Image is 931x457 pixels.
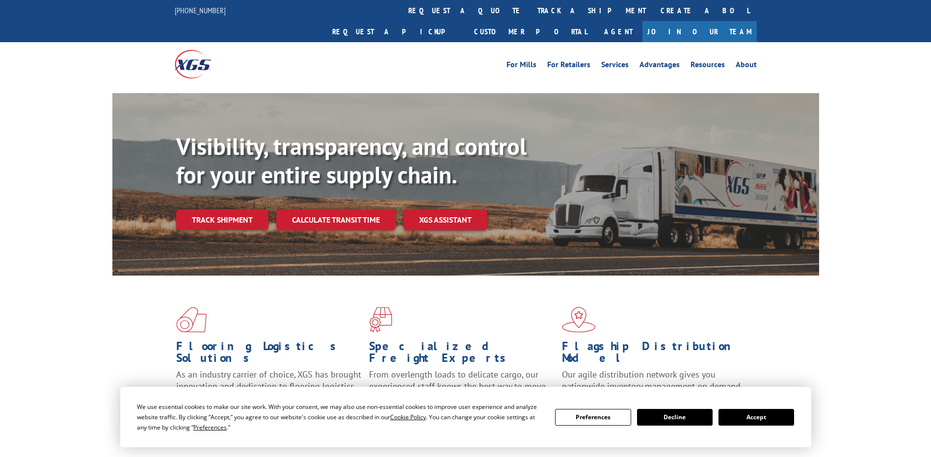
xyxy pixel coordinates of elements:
h1: Flooring Logistics Solutions [176,340,362,369]
a: Resources [691,61,725,72]
h1: Flagship Distribution Model [562,340,747,369]
a: Join Our Team [642,21,757,42]
a: For Mills [506,61,536,72]
a: For Retailers [547,61,590,72]
button: Decline [637,409,713,426]
p: From overlength loads to delicate cargo, our experienced staff knows the best way to move your fr... [369,369,555,412]
h1: Specialized Freight Experts [369,340,555,369]
a: Advantages [639,61,680,72]
span: Preferences [193,423,227,432]
a: Services [601,61,629,72]
img: xgs-icon-focused-on-flooring-red [369,307,392,332]
span: As an industry carrier of choice, XGS has brought innovation and dedication to flooring logistics... [176,369,361,404]
img: xgs-icon-total-supply-chain-intelligence-red [176,307,207,332]
div: We use essential cookies to make our site work. With your consent, we may also use non-essential ... [137,402,543,432]
a: About [736,61,757,72]
span: Cookie Policy [390,413,426,421]
b: Visibility, transparency, and control for your entire supply chain. [176,131,527,190]
a: Calculate transit time [276,209,396,230]
div: Cookie Consent Prompt [120,387,811,447]
button: Accept [718,409,794,426]
a: XGS ASSISTANT [403,209,487,230]
a: Track shipment [176,209,268,230]
img: xgs-icon-flagship-distribution-model-red [562,307,596,332]
button: Preferences [555,409,631,426]
a: [PHONE_NUMBER] [175,5,226,15]
span: Our agile distribution network gives you nationwide inventory management on demand. [562,369,743,392]
a: Customer Portal [467,21,594,42]
a: Request a pickup [325,21,467,42]
a: Agent [594,21,642,42]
